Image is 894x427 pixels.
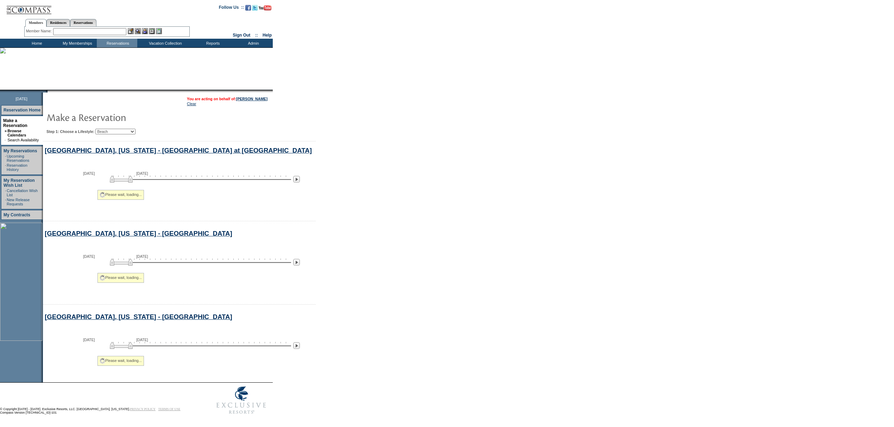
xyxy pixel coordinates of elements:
[192,39,232,47] td: Reports
[15,97,27,101] span: [DATE]
[130,407,156,411] a: PRIVACY POLICY
[136,254,148,259] span: [DATE]
[259,5,271,11] img: Subscribe to our YouTube Channel
[7,198,30,206] a: New Release Requests
[210,383,273,418] img: Exclusive Resorts
[16,39,56,47] td: Home
[83,338,95,342] span: [DATE]
[236,97,267,101] a: [PERSON_NAME]
[5,189,6,197] td: ·
[97,273,144,283] div: Please wait, loading...
[142,28,148,34] img: Impersonate
[100,275,105,281] img: spinner2.gif
[4,212,30,217] a: My Contracts
[3,118,27,128] a: Make a Reservation
[46,19,70,26] a: Residences
[137,39,192,47] td: Vacation Collection
[252,5,258,11] img: Follow us on Twitter
[255,33,258,38] span: ::
[97,356,144,366] div: Please wait, loading...
[26,28,53,34] div: Member Name:
[5,138,7,142] td: ·
[187,102,196,106] a: Clear
[45,147,312,154] a: [GEOGRAPHIC_DATA], [US_STATE] - [GEOGRAPHIC_DATA] at [GEOGRAPHIC_DATA]
[219,4,244,13] td: Follow Us ::
[45,230,232,237] a: [GEOGRAPHIC_DATA], [US_STATE] - [GEOGRAPHIC_DATA]
[7,129,26,137] a: Browse Calendars
[245,5,251,11] img: Become our fan on Facebook
[232,39,273,47] td: Admin
[45,313,232,320] a: [GEOGRAPHIC_DATA], [US_STATE] - [GEOGRAPHIC_DATA]
[187,97,267,101] span: You are acting on behalf of:
[156,28,162,34] img: b_calculator.gif
[83,254,95,259] span: [DATE]
[259,7,271,11] a: Subscribe to our YouTube Channel
[4,148,37,153] a: My Reservations
[100,358,105,364] img: spinner2.gif
[5,154,6,162] td: ·
[245,7,251,11] a: Become our fan on Facebook
[135,28,141,34] img: View
[100,192,105,198] img: spinner2.gif
[25,19,47,27] a: Members
[4,178,35,188] a: My Reservation Wish List
[252,7,258,11] a: Follow us on Twitter
[263,33,272,38] a: Help
[97,190,144,200] div: Please wait, loading...
[7,189,38,197] a: Cancellation Wish List
[7,138,39,142] a: Search Availability
[45,90,48,93] img: promoShadowLeftCorner.gif
[46,110,187,124] img: pgTtlMakeReservation.gif
[7,154,29,162] a: Upcoming Reservations
[136,338,148,342] span: [DATE]
[83,171,95,176] span: [DATE]
[70,19,96,26] a: Reservations
[97,39,137,47] td: Reservations
[56,39,97,47] td: My Memberships
[128,28,134,34] img: b_edit.gif
[293,259,300,266] img: Next
[158,407,181,411] a: TERMS OF USE
[136,171,148,176] span: [DATE]
[5,198,6,206] td: ·
[5,163,6,172] td: ·
[7,163,27,172] a: Reservation History
[233,33,250,38] a: Sign Out
[293,176,300,183] img: Next
[4,108,40,113] a: Reservation Home
[149,28,155,34] img: Reservations
[293,342,300,349] img: Next
[5,129,7,133] b: »
[46,129,94,134] b: Step 1: Choose a Lifestyle:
